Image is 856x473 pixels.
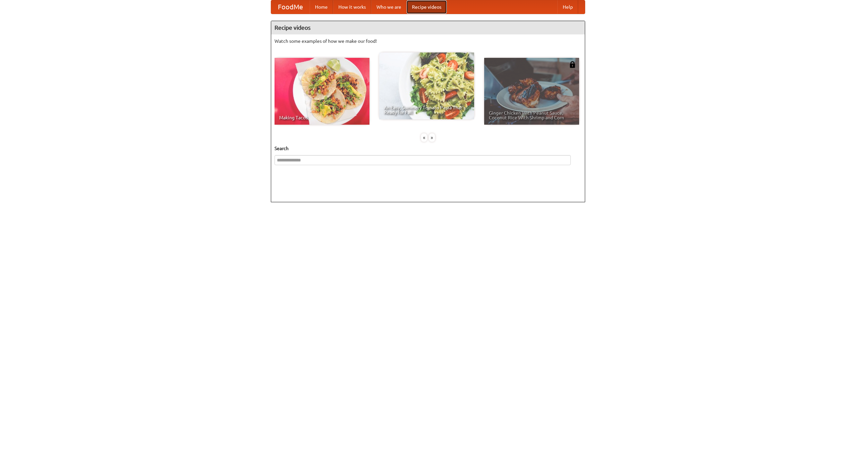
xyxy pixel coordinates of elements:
a: Making Tacos [275,58,369,125]
a: An Easy, Summery Tomato Pasta That's Ready for Fall [379,52,474,119]
img: 483408.png [569,61,576,68]
a: Recipe videos [407,0,447,14]
a: FoodMe [271,0,310,14]
p: Watch some examples of how we make our food! [275,38,581,44]
span: Making Tacos [279,115,365,120]
a: Who we are [371,0,407,14]
div: « [421,133,427,142]
a: How it works [333,0,371,14]
a: Help [557,0,578,14]
h5: Search [275,145,581,152]
div: » [429,133,435,142]
h4: Recipe videos [271,21,585,34]
a: Home [310,0,333,14]
span: An Easy, Summery Tomato Pasta That's Ready for Fall [384,105,469,115]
